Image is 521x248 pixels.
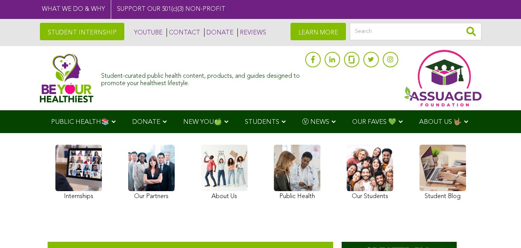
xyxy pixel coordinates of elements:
[404,50,481,106] img: Assuaged App
[352,119,396,125] span: OUR FAVES 💚
[245,119,279,125] span: STUDENTS
[40,23,124,40] a: STUDENT INTERNSHIP
[132,119,160,125] span: DONATE
[482,211,521,248] iframe: Chat Widget
[40,53,94,103] img: Assuaged
[204,28,234,37] a: DONATE
[101,69,301,87] div: Student-curated public health content, products, and guides designed to promote your healthiest l...
[302,119,329,125] span: Ⓥ NEWS
[40,110,481,133] div: Navigation Menu
[349,56,354,63] img: glassdoor
[350,23,481,40] input: Search
[419,119,462,125] span: ABOUT US 🤟🏽
[132,28,163,37] a: YOUTUBE
[183,119,222,125] span: NEW YOU🍏
[51,119,109,125] span: PUBLIC HEALTH📚
[167,28,200,37] a: CONTACT
[291,23,346,40] a: LEARN MORE
[237,28,266,37] a: REVIEWS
